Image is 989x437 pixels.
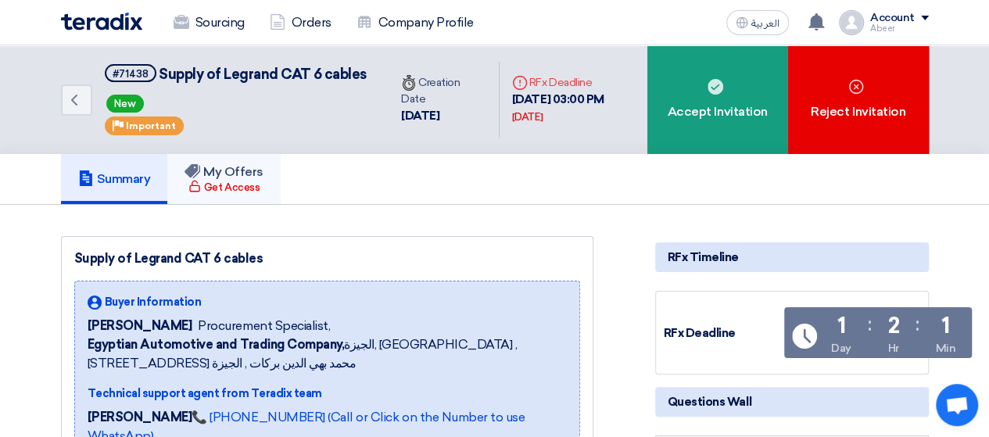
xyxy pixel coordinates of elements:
span: Important [126,120,176,131]
span: New [106,95,144,113]
a: Summary [61,154,168,204]
div: RFx Timeline [655,242,929,272]
div: Reject Invitation [788,45,929,154]
div: Day [831,340,851,356]
h5: Summary [78,171,151,187]
div: Supply of Legrand CAT 6 cables [74,249,580,268]
a: Sourcing [161,5,257,40]
div: [DATE] [401,107,486,125]
div: #71438 [113,69,149,79]
img: Teradix logo [61,13,142,30]
div: [DATE] [512,109,543,125]
div: RFx Deadline [512,74,635,91]
img: profile_test.png [839,10,864,35]
button: العربية [726,10,789,35]
strong: [PERSON_NAME] [88,410,192,424]
span: Questions Wall [668,393,751,410]
div: Hr [887,340,898,356]
div: : [916,310,919,338]
div: Accept Invitation [647,45,788,154]
span: Buyer Information [105,294,202,310]
h5: Supply of Legrand CAT 6 cables [105,64,367,84]
div: Get Access [188,180,260,195]
div: Technical support agent from Teradix team [88,385,567,402]
span: [PERSON_NAME] [88,317,192,335]
b: Egyptian Automotive and Trading Company, [88,337,345,352]
div: : [868,310,872,338]
h5: My Offers [185,164,263,180]
span: Procurement Specialist, [198,317,330,335]
div: Abeer [870,24,929,33]
div: Account [870,12,915,25]
div: [DATE] 03:00 PM [512,91,635,126]
div: 2 [887,315,899,337]
div: Open chat [936,384,978,426]
span: العربية [751,18,779,29]
div: RFx Deadline [664,324,781,342]
a: Orders [257,5,344,40]
div: 1 [941,315,950,337]
div: 1 [837,315,846,337]
a: Company Profile [344,5,486,40]
span: Supply of Legrand CAT 6 cables [159,66,367,83]
div: Creation Date [401,74,486,107]
div: Min [935,340,955,356]
a: My Offers Get Access [167,154,281,204]
span: الجيزة, [GEOGRAPHIC_DATA] ,[STREET_ADDRESS] محمد بهي الدين بركات , الجيزة [88,335,567,373]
